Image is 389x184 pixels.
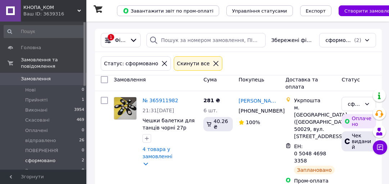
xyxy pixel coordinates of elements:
[341,114,376,128] div: Оплачено
[246,119,260,125] span: 100%
[300,5,332,16] button: Експорт
[239,108,285,114] span: [PHONE_NUMBER]
[373,140,387,155] button: Чат з покупцем
[203,117,233,131] div: 40.26 ₴
[114,97,137,120] a: Фото товару
[203,108,217,113] span: 6 шт.
[77,117,84,123] span: 469
[226,5,293,16] button: Управління статусами
[25,87,36,93] span: Нові
[25,117,50,123] span: Скасовані
[79,137,84,144] span: 26
[21,76,51,82] span: Замовлення
[117,5,219,16] button: Завантажити звіт по пром-оплаті
[25,147,58,154] span: ПОВЕРНЕННЯ
[143,146,172,159] a: 4 товара у замовленні
[143,108,174,113] span: 21:31[DATE]
[232,8,287,14] span: Управління статусами
[203,77,217,82] span: Cума
[294,166,335,174] div: Заплановано
[354,37,361,43] span: (2)
[82,147,84,154] span: 0
[239,97,280,104] a: [PERSON_NAME]
[294,143,328,164] span: ЕН: 0 5048 4698 3358
[114,77,146,82] span: Замовлення
[114,97,136,119] img: Фото товару
[239,77,264,82] span: Покупець
[143,118,195,131] a: Чешки балетки для танців чорні 27р
[4,25,85,38] input: Пошук
[25,157,55,164] span: сформовано
[25,137,56,144] span: відправлено
[325,37,353,44] span: сформовано
[348,100,361,108] div: сформовано
[82,157,84,164] span: 2
[25,127,48,134] span: Оплачені
[203,98,220,103] span: 281 ₴
[82,97,84,103] span: 1
[23,4,77,11] span: КНОПА_КОМ
[23,11,86,17] div: Ваш ID: 3639316
[21,44,41,51] span: Головна
[21,57,86,70] span: Замовлення та повідомлення
[271,37,314,44] span: Збережені фільтри:
[82,87,84,93] span: 0
[176,60,211,67] div: Cкинути все
[25,168,82,180] span: Замовлення з [PERSON_NAME]
[143,98,178,103] a: № 365911982
[294,97,336,104] div: Укрпошта
[25,107,48,113] span: Виконані
[294,104,336,140] div: м. [GEOGRAPHIC_DATA] ([GEOGRAPHIC_DATA].), 50029, вул. [STREET_ADDRESS]
[341,77,360,82] span: Статус
[25,97,48,103] span: Прийняті
[82,168,84,180] span: 0
[115,37,127,44] span: Фільтри
[306,8,326,14] span: Експорт
[82,127,84,134] span: 0
[341,131,376,151] div: Чек виданий
[285,77,318,90] span: Доставка та оплата
[123,8,213,14] span: Завантажити звіт по пром-оплаті
[146,33,266,47] input: Пошук за номером замовлення, ПІБ покупця, номером телефону, Email, номером накладної
[74,107,84,113] span: 3954
[103,60,160,67] div: Статус: сформовано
